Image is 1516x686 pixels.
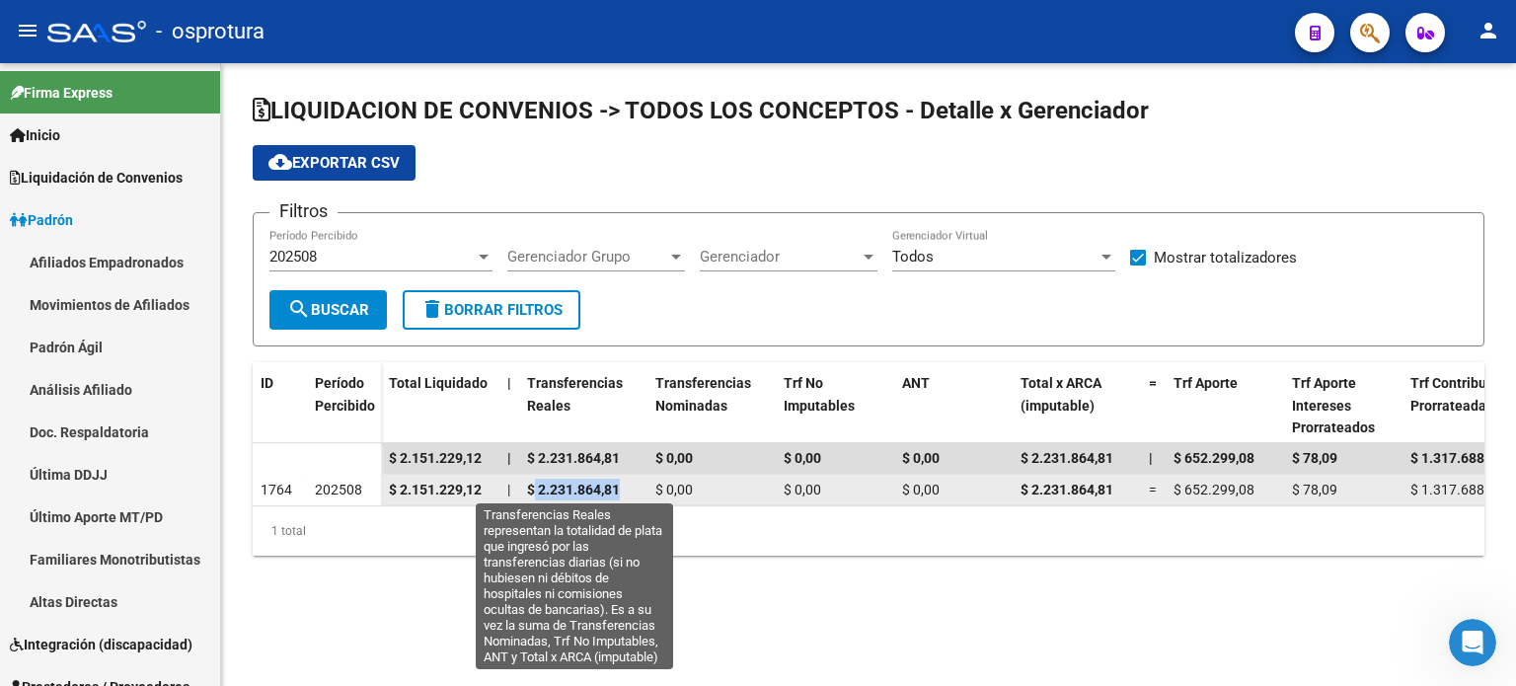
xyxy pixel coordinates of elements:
[1174,375,1238,391] span: Trf Aporte
[269,197,338,225] h3: Filtros
[307,362,381,445] datatable-header-cell: Período Percibido
[892,248,934,266] span: Todos
[156,10,265,53] span: - osprotura
[1410,375,1513,414] span: Trf Contribucion Prorrateada
[655,482,693,497] span: $ 0,00
[1021,482,1113,497] span: $ 2.231.864,81
[784,482,821,497] span: $ 0,00
[261,482,292,497] span: 1764
[10,124,60,146] span: Inicio
[1013,362,1141,449] datatable-header-cell: Total x ARCA (imputable)
[507,450,511,466] span: |
[1021,375,1101,414] span: Total x ARCA (imputable)
[1410,450,1503,466] span: $ 1.317.688,72
[1410,482,1503,497] span: $ 1.317.688,72
[10,209,73,231] span: Padrón
[1284,362,1402,449] datatable-header-cell: Trf Aporte Intereses Prorrateados
[655,375,751,414] span: Transferencias Nominadas
[527,375,623,414] span: Transferencias Reales
[784,375,855,414] span: Trf No Imputables
[16,19,39,42] mat-icon: menu
[1449,619,1496,666] iframe: Intercom live chat
[527,450,620,466] span: $ 2.231.864,81
[700,248,860,266] span: Gerenciador
[1149,450,1153,466] span: |
[647,362,776,449] datatable-header-cell: Transferencias Nominadas
[902,482,940,497] span: $ 0,00
[420,301,563,319] span: Borrar Filtros
[1141,362,1166,449] datatable-header-cell: =
[519,362,647,449] datatable-header-cell: Transferencias Reales
[403,290,580,330] button: Borrar Filtros
[253,145,416,181] button: Exportar CSV
[269,248,317,266] span: 202508
[1292,450,1337,466] span: $ 78,09
[253,506,1484,556] div: 1 total
[507,248,667,266] span: Gerenciador Grupo
[269,290,387,330] button: Buscar
[287,301,369,319] span: Buscar
[1149,482,1157,497] span: =
[1021,450,1113,466] span: $ 2.231.864,81
[420,297,444,321] mat-icon: delete
[1174,450,1254,466] span: $ 652.299,08
[315,482,362,497] span: 202508
[389,375,488,391] span: Total Liquidado
[1149,375,1157,391] span: =
[10,82,113,104] span: Firma Express
[389,450,482,466] span: $ 2.151.229,12
[253,97,1149,124] span: LIQUIDACION DE CONVENIOS -> TODOS LOS CONCEPTOS - Detalle x Gerenciador
[261,375,273,391] span: ID
[527,482,620,497] span: $ 2.231.864,81
[1292,375,1375,436] span: Trf Aporte Intereses Prorrateados
[784,450,821,466] span: $ 0,00
[315,375,375,414] span: Período Percibido
[894,362,1013,449] datatable-header-cell: ANT
[902,450,940,466] span: $ 0,00
[287,297,311,321] mat-icon: search
[776,362,894,449] datatable-header-cell: Trf No Imputables
[253,362,307,445] datatable-header-cell: ID
[655,450,693,466] span: $ 0,00
[499,362,519,449] datatable-header-cell: |
[268,150,292,174] mat-icon: cloud_download
[1477,19,1500,42] mat-icon: person
[381,362,499,449] datatable-header-cell: Total Liquidado
[1166,362,1284,449] datatable-header-cell: Trf Aporte
[1174,482,1254,497] span: $ 652.299,08
[902,375,930,391] span: ANT
[1154,246,1297,269] span: Mostrar totalizadores
[389,482,482,497] span: $ 2.151.229,12
[1292,482,1337,497] span: $ 78,09
[10,167,183,189] span: Liquidación de Convenios
[507,482,510,497] span: |
[268,154,400,172] span: Exportar CSV
[10,634,192,655] span: Integración (discapacidad)
[507,375,511,391] span: |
